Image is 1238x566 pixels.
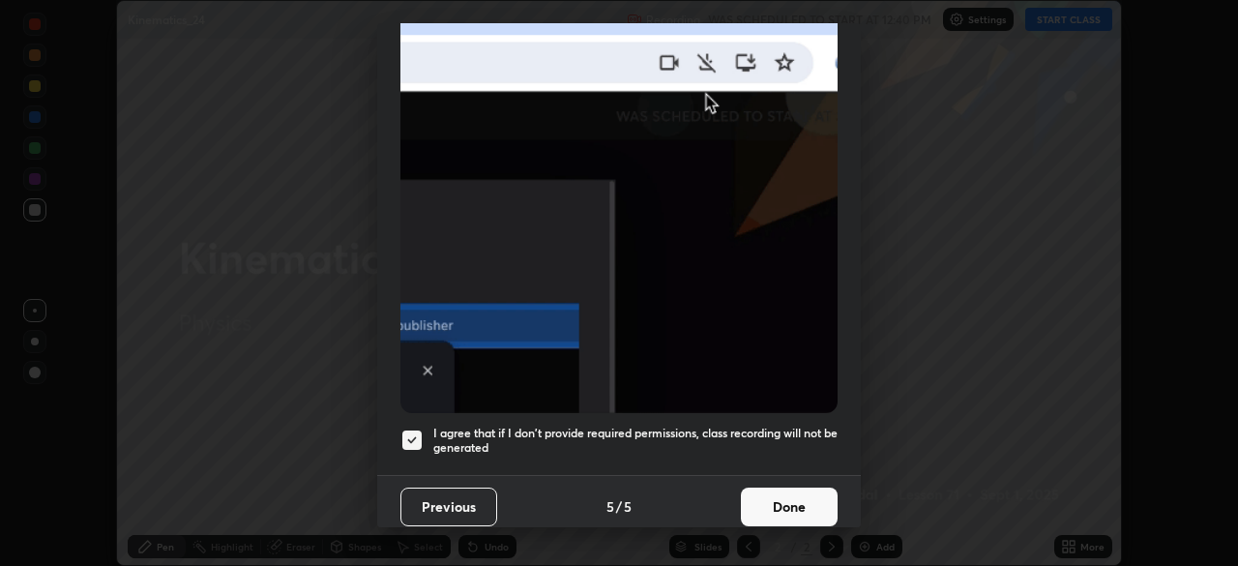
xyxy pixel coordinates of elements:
[741,488,838,526] button: Done
[624,496,632,517] h4: 5
[433,426,838,456] h5: I agree that if I don't provide required permissions, class recording will not be generated
[616,496,622,517] h4: /
[606,496,614,517] h4: 5
[400,488,497,526] button: Previous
